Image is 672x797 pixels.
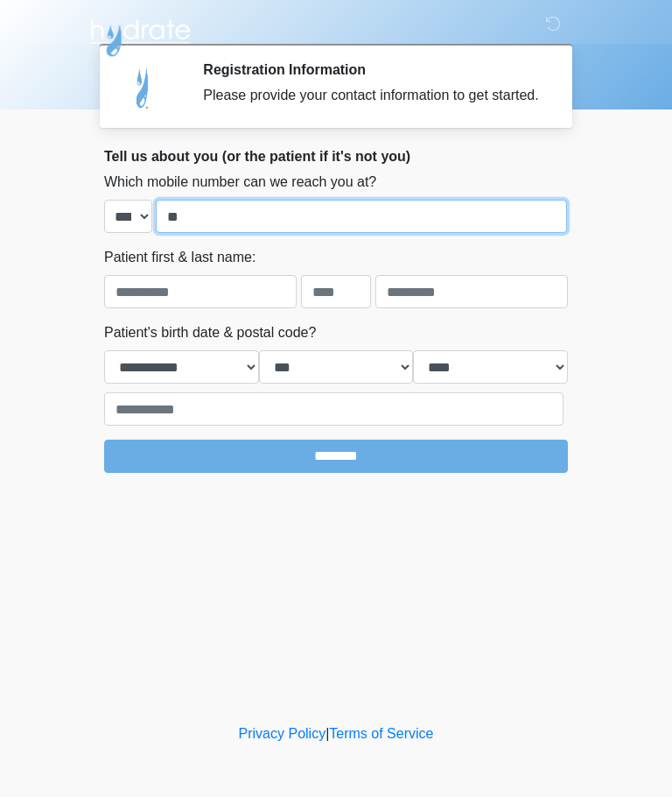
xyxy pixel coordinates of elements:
label: Which mobile number can we reach you at? [104,172,376,193]
a: Privacy Policy [239,726,326,741]
div: Please provide your contact information to get started. [203,85,542,106]
label: Patient first & last name: [104,247,255,268]
h2: Tell us about you (or the patient if it's not you) [104,148,568,165]
img: Hydrate IV Bar - Arcadia Logo [87,13,193,58]
label: Patient's birth date & postal code? [104,322,316,343]
a: | [325,726,329,741]
img: Agent Avatar [117,61,170,114]
a: Terms of Service [329,726,433,741]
